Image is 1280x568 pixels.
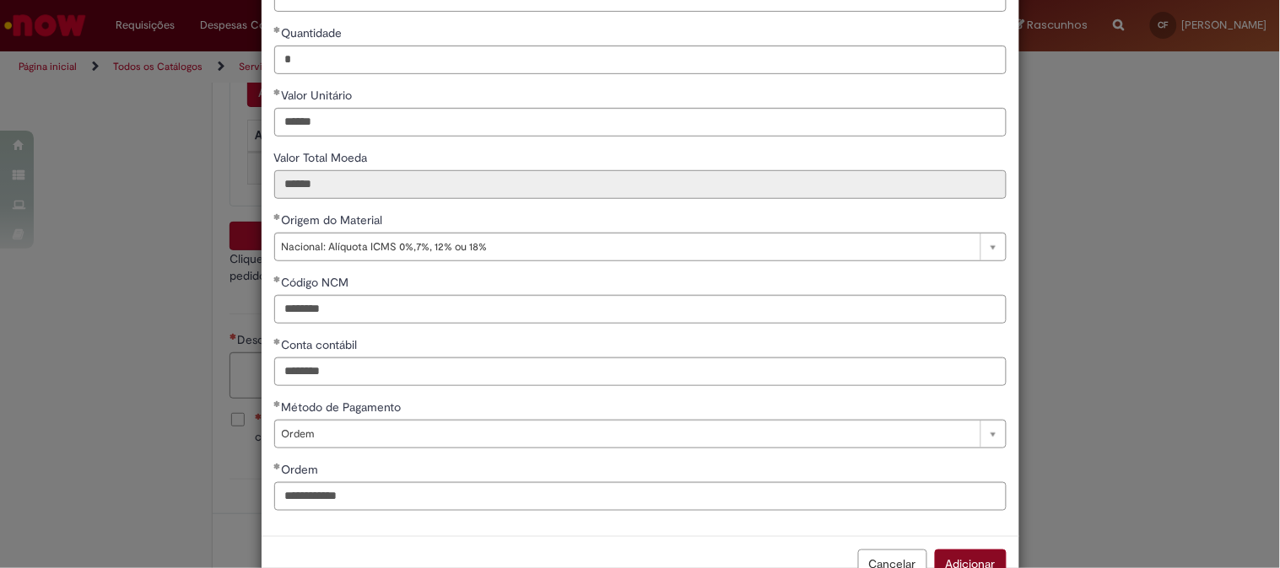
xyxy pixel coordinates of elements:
input: Quantidade [274,46,1007,74]
span: Valor Unitário [282,88,356,103]
input: Valor Unitário [274,108,1007,137]
span: Obrigatório Preenchido [274,463,282,469]
span: Nacional: Alíquota ICMS 0%,7%, 12% ou 18% [282,233,972,260]
span: Obrigatório Preenchido [274,213,282,220]
span: Ordem [282,421,972,447]
span: Obrigatório Preenchido [274,88,282,95]
span: Ordem [282,462,322,477]
span: Método de Pagamento [282,399,405,415]
span: Obrigatório Preenchido [274,26,282,33]
span: Somente leitura - Valor Total Moeda [274,150,371,165]
span: Conta contábil [282,337,361,352]
span: Origem do Material [282,212,386,228]
input: Valor Total Moeda [274,170,1007,199]
span: Obrigatório Preenchido [274,400,282,407]
input: Conta contábil [274,357,1007,386]
span: Obrigatório Preenchido [274,276,282,282]
span: Obrigatório Preenchido [274,338,282,345]
input: Ordem [274,482,1007,511]
input: Código NCM [274,295,1007,324]
span: Código NCM [282,275,353,290]
span: Quantidade [282,25,346,40]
